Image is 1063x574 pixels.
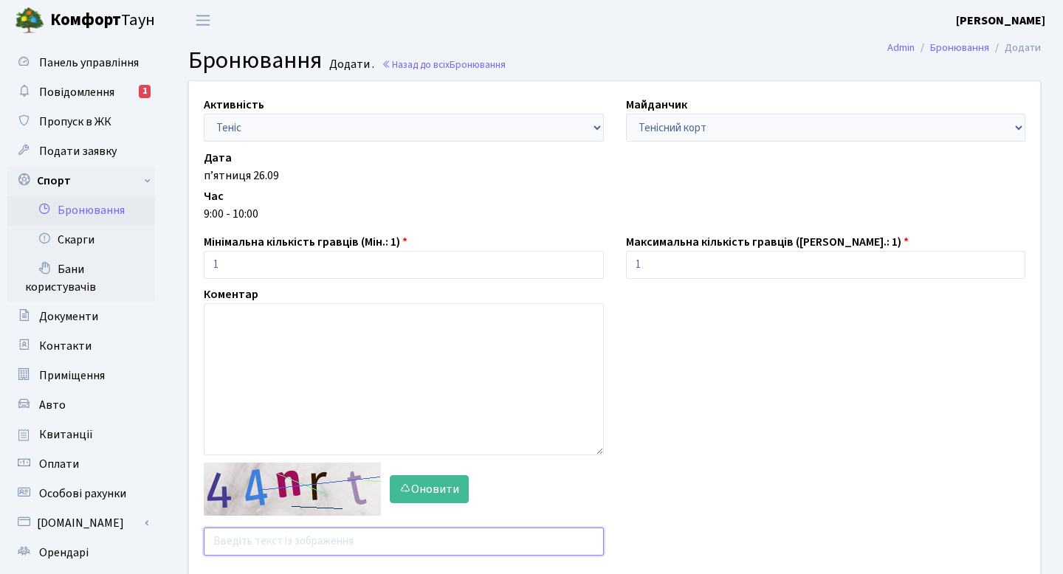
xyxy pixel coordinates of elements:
a: Авто [7,390,155,420]
a: Пропуск в ЖК [7,107,155,136]
a: [DOMAIN_NAME] [7,508,155,538]
span: Бронювання [450,58,506,72]
a: Квитанції [7,420,155,449]
a: Контакти [7,331,155,361]
b: [PERSON_NAME] [956,13,1045,29]
a: Бронювання [930,40,989,55]
li: Додати [989,40,1041,56]
span: Подати заявку [39,143,117,159]
label: Майданчик [626,96,687,114]
label: Час [204,187,224,205]
span: Документи [39,308,98,325]
a: Бронювання [7,196,155,225]
a: Скарги [7,225,155,255]
a: Приміщення [7,361,155,390]
label: Активність [204,96,264,114]
a: Документи [7,302,155,331]
span: Квитанції [39,426,93,443]
nav: breadcrumb [865,32,1063,63]
label: Мінімальна кількість гравців (Мін.: 1) [204,233,407,251]
a: [PERSON_NAME] [956,12,1045,30]
a: Повідомлення1 [7,77,155,107]
a: Спорт [7,166,155,196]
button: Переключити навігацію [185,8,221,32]
label: Дата [204,149,232,167]
button: Оновити [390,475,469,503]
span: Оплати [39,456,79,472]
a: Admin [887,40,915,55]
div: п’ятниця 26.09 [204,167,1025,184]
span: Пропуск в ЖК [39,114,111,130]
img: default [204,463,381,516]
span: Таун [50,8,155,33]
span: Авто [39,397,66,413]
span: Особові рахунки [39,485,126,502]
span: Бронювання [188,44,322,77]
span: Орендарі [39,544,89,561]
a: Особові рахунки [7,479,155,508]
span: Контакти [39,338,92,354]
a: Оплати [7,449,155,479]
span: Панель управління [39,55,139,71]
div: 1 [139,85,151,98]
label: Коментар [204,286,258,303]
label: Максимальна кількість гравців ([PERSON_NAME].: 1) [626,233,909,251]
a: Орендарі [7,538,155,567]
input: Введіть текст із зображення [204,528,604,556]
a: Назад до всіхБронювання [382,58,506,72]
img: logo.png [15,6,44,35]
a: Панель управління [7,48,155,77]
b: Комфорт [50,8,121,32]
a: Подати заявку [7,136,155,166]
span: Приміщення [39,367,105,384]
small: Додати . [326,58,374,72]
div: 9:00 - 10:00 [204,205,1025,223]
a: Бани користувачів [7,255,155,302]
span: Повідомлення [39,84,114,100]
